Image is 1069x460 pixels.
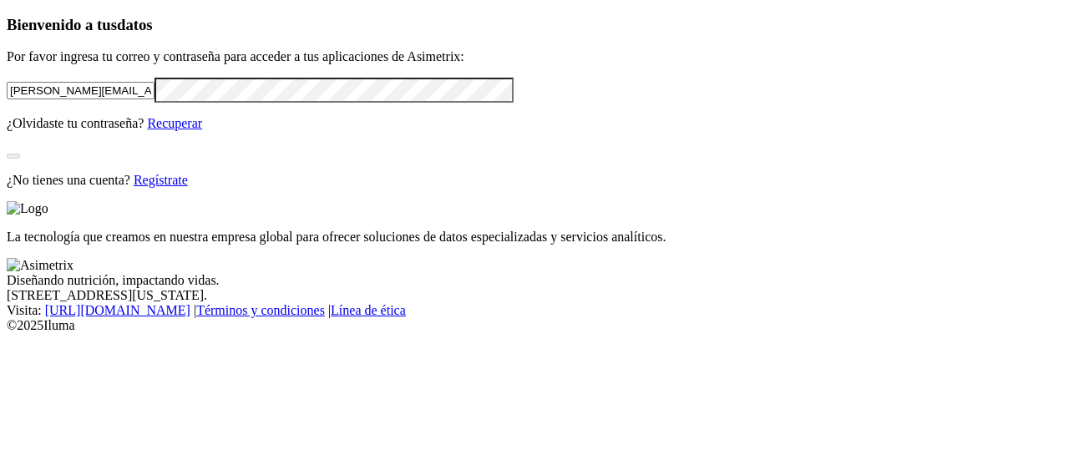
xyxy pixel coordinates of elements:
a: Términos y condiciones [196,303,325,317]
input: Tu correo [7,82,155,99]
p: ¿Olvidaste tu contraseña? [7,116,1062,131]
div: [STREET_ADDRESS][US_STATE]. [7,288,1062,303]
img: Asimetrix [7,258,73,273]
div: Visita : | | [7,303,1062,318]
div: © 2025 Iluma [7,318,1062,333]
a: Recuperar [147,116,202,130]
a: Línea de ética [331,303,406,317]
div: Diseñando nutrición, impactando vidas. [7,273,1062,288]
p: Por favor ingresa tu correo y contraseña para acceder a tus aplicaciones de Asimetrix: [7,49,1062,64]
img: Logo [7,201,48,216]
a: Regístrate [134,173,188,187]
span: datos [117,16,153,33]
p: ¿No tienes una cuenta? [7,173,1062,188]
a: [URL][DOMAIN_NAME] [45,303,190,317]
h3: Bienvenido a tus [7,16,1062,34]
p: La tecnología que creamos en nuestra empresa global para ofrecer soluciones de datos especializad... [7,230,1062,245]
